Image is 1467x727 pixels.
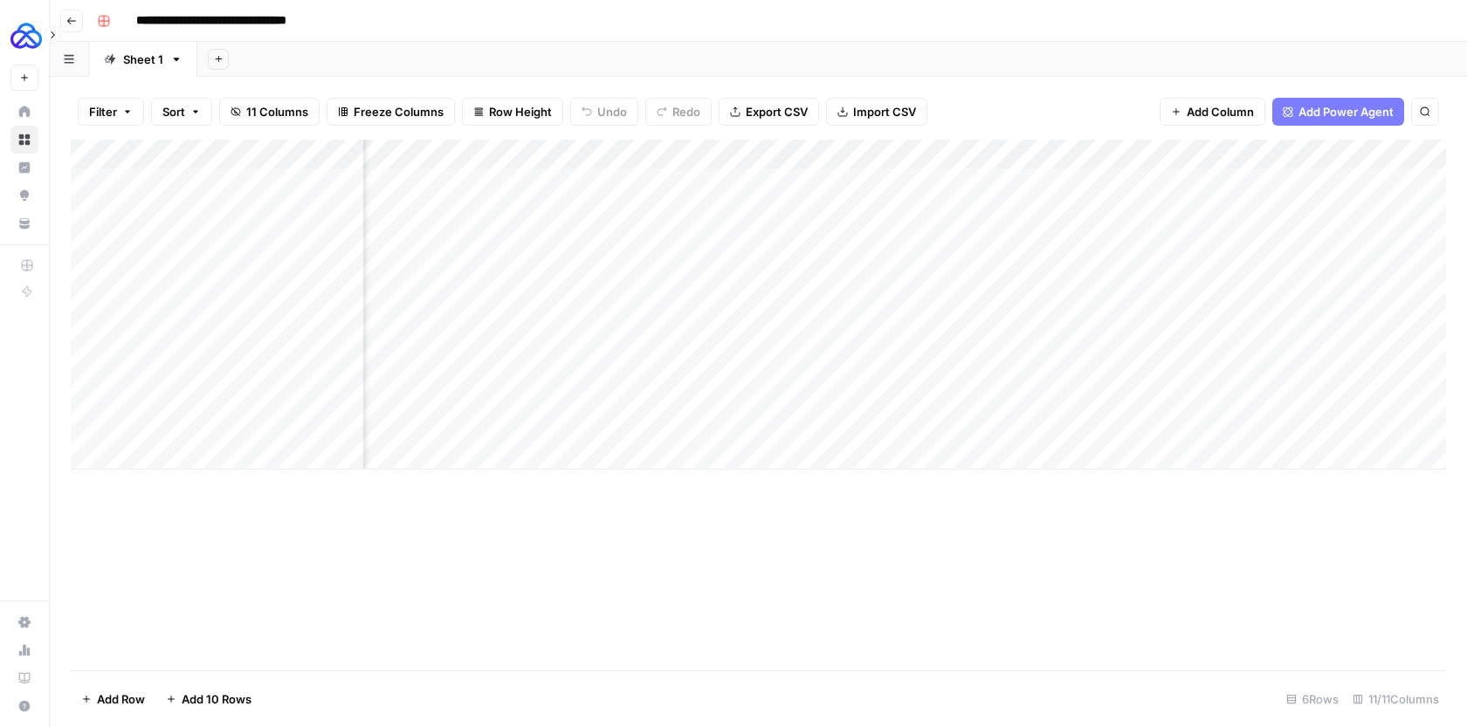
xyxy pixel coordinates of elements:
button: Redo [645,98,712,126]
span: Add Row [97,690,145,708]
button: Add Column [1160,98,1265,126]
button: Filter [78,98,144,126]
a: Browse [10,126,38,154]
a: Sheet 1 [89,42,197,77]
div: Sheet 1 [123,51,163,68]
a: Opportunities [10,182,38,209]
span: Add 10 Rows [182,690,251,708]
a: Settings [10,608,38,636]
span: Export CSV [746,103,808,120]
button: Add Row [71,685,155,713]
a: Your Data [10,209,38,237]
a: Home [10,98,38,126]
button: Row Height [462,98,563,126]
span: Row Height [489,103,552,120]
div: 6 Rows [1279,685,1346,713]
img: AUQ Logo [10,20,42,51]
button: Freeze Columns [327,98,455,126]
button: Undo [570,98,638,126]
button: Help + Support [10,692,38,720]
span: Sort [162,103,185,120]
span: Import CSV [853,103,916,120]
button: Add Power Agent [1272,98,1404,126]
button: Export CSV [719,98,819,126]
span: Undo [597,103,627,120]
span: Add Power Agent [1298,103,1394,120]
span: Freeze Columns [354,103,444,120]
button: Add 10 Rows [155,685,262,713]
span: Redo [672,103,700,120]
button: Import CSV [826,98,927,126]
div: 11/11 Columns [1346,685,1446,713]
button: Sort [151,98,212,126]
a: Usage [10,636,38,664]
a: Insights [10,154,38,182]
button: 11 Columns [219,98,320,126]
span: Filter [89,103,117,120]
span: 11 Columns [246,103,308,120]
button: Workspace: AUQ [10,14,38,58]
span: Add Column [1187,103,1254,120]
a: Learning Hub [10,664,38,692]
